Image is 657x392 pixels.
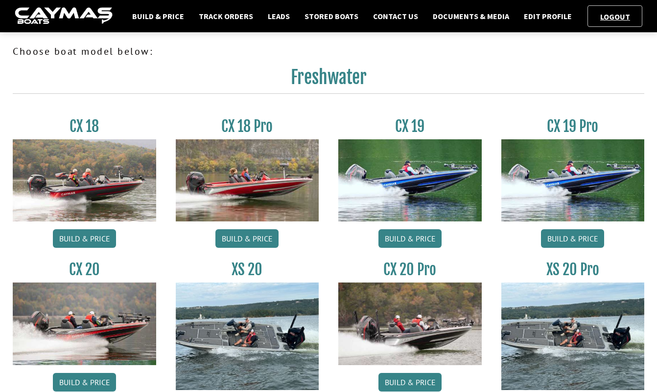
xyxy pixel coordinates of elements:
a: Documents & Media [428,10,514,22]
h3: XS 20 [176,261,319,279]
p: Choose boat model below: [13,44,644,59]
h3: CX 20 [13,261,156,279]
a: Build & Price [378,229,442,248]
a: Build & Price [378,373,442,392]
img: XS_20_resized.jpg [176,283,319,390]
h3: CX 20 Pro [338,261,482,279]
a: Stored Boats [300,10,363,22]
a: Track Orders [194,10,258,22]
img: CX-20_thumbnail.jpg [13,283,156,365]
a: Contact Us [368,10,423,22]
a: Build & Price [53,373,116,392]
img: CX-18SS_thumbnail.jpg [176,139,319,221]
a: Edit Profile [519,10,577,22]
img: CX19_thumbnail.jpg [338,139,482,221]
a: Logout [595,12,635,22]
img: caymas-dealer-connect-2ed40d3bc7270c1d8d7ffb4b79bf05adc795679939227970def78ec6f6c03838.gif [15,7,113,25]
img: CX-18S_thumbnail.jpg [13,139,156,221]
h3: CX 18 [13,117,156,135]
h3: CX 19 Pro [501,117,645,135]
h3: CX 19 [338,117,482,135]
img: XS_20_resized.jpg [501,283,645,390]
img: CX19_thumbnail.jpg [501,139,645,221]
img: CX-20Pro_thumbnail.jpg [338,283,482,365]
a: Leads [263,10,295,22]
h2: Freshwater [13,66,644,94]
h3: XS 20 Pro [501,261,645,279]
a: Build & Price [127,10,189,22]
a: Build & Price [541,229,604,248]
a: Build & Price [53,229,116,248]
a: Build & Price [215,229,279,248]
h3: CX 18 Pro [176,117,319,135]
